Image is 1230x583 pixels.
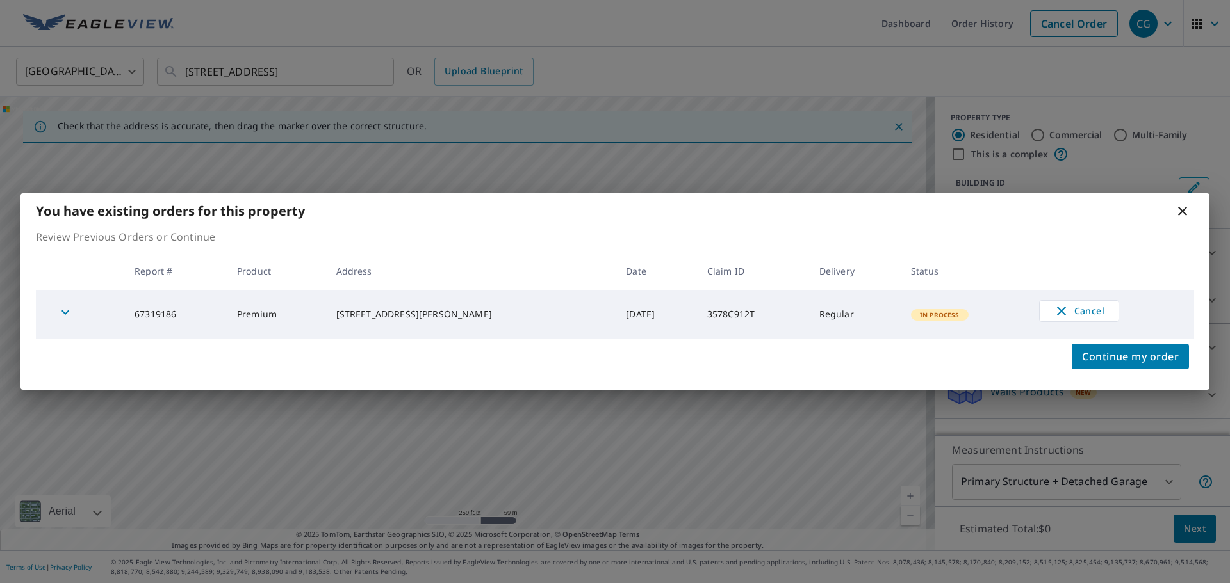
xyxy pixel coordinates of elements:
[809,290,901,339] td: Regular
[36,229,1194,244] p: Review Previous Orders or Continue
[901,252,1029,290] th: Status
[36,202,305,220] b: You have existing orders for this property
[124,290,227,339] td: 67319186
[1082,347,1179,365] span: Continue my order
[616,290,696,339] td: [DATE]
[616,252,696,290] th: Date
[336,308,606,321] div: [STREET_ADDRESS][PERSON_NAME]
[1039,300,1119,322] button: Cancel
[697,290,809,339] td: 3578C912T
[1072,344,1189,369] button: Continue my order
[326,252,616,290] th: Address
[1053,303,1106,319] span: Cancel
[912,310,967,319] span: In Process
[124,252,227,290] th: Report #
[809,252,901,290] th: Delivery
[227,252,326,290] th: Product
[697,252,809,290] th: Claim ID
[227,290,326,339] td: Premium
